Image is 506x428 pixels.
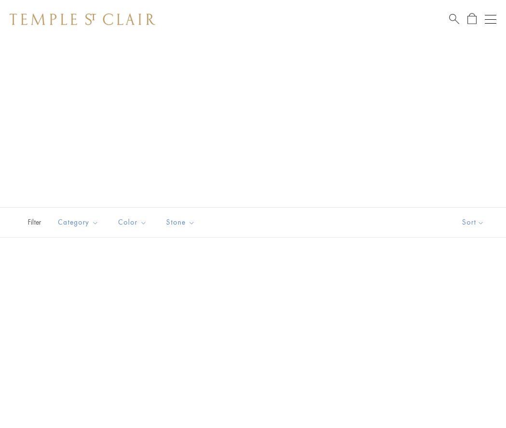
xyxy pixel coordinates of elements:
[159,212,202,233] button: Stone
[53,216,106,228] span: Category
[10,13,155,25] img: Temple St. Clair
[111,212,154,233] button: Color
[440,208,506,237] button: Show sort by
[51,212,106,233] button: Category
[161,216,202,228] span: Stone
[113,216,154,228] span: Color
[485,13,496,25] button: Open navigation
[467,13,477,25] a: Open Shopping Bag
[449,13,459,25] a: Search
